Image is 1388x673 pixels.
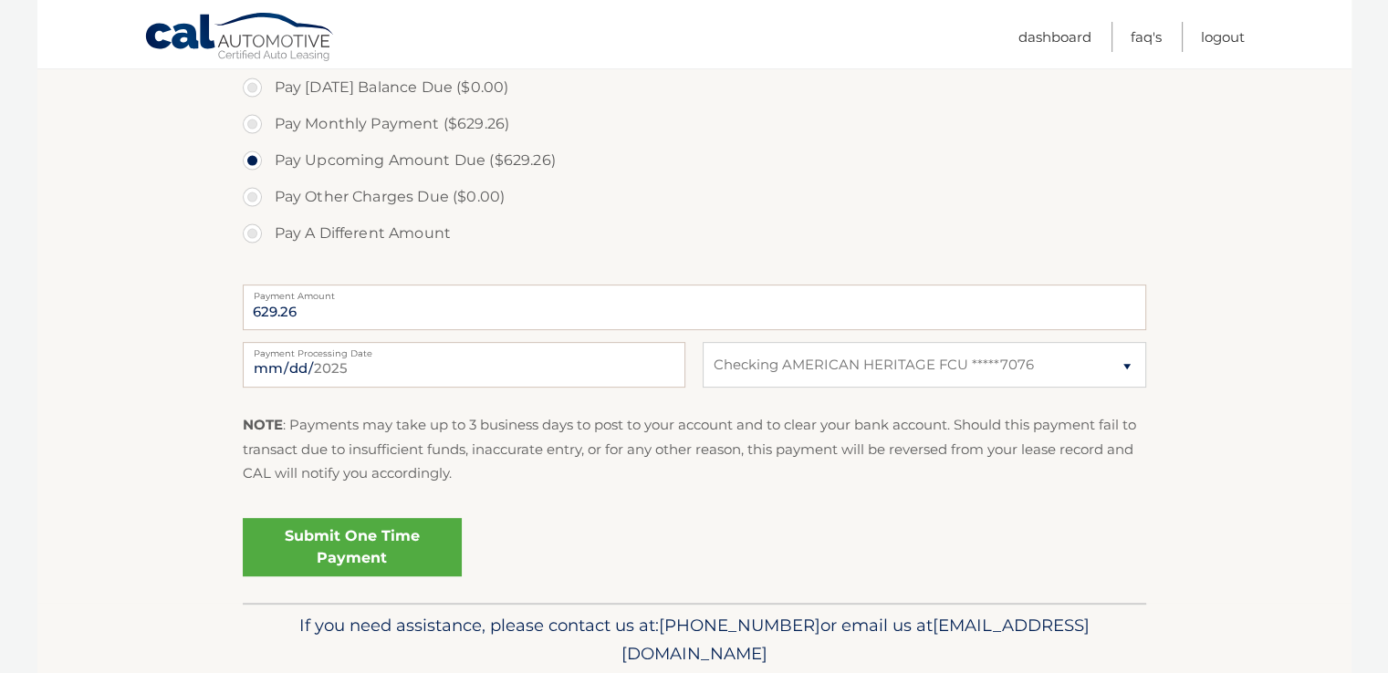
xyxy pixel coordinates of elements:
label: Payment Amount [243,285,1146,299]
label: Pay [DATE] Balance Due ($0.00) [243,69,1146,106]
span: [PHONE_NUMBER] [659,615,820,636]
input: Payment Amount [243,285,1146,330]
label: Pay A Different Amount [243,215,1146,252]
a: Cal Automotive [144,12,336,65]
label: Payment Processing Date [243,342,685,357]
a: Logout [1201,22,1245,52]
label: Pay Other Charges Due ($0.00) [243,179,1146,215]
p: If you need assistance, please contact us at: or email us at [255,611,1134,669]
label: Pay Monthly Payment ($629.26) [243,106,1146,142]
a: Dashboard [1018,22,1091,52]
a: FAQ's [1131,22,1162,52]
label: Pay Upcoming Amount Due ($629.26) [243,142,1146,179]
strong: NOTE [243,416,283,433]
p: : Payments may take up to 3 business days to post to your account and to clear your bank account.... [243,413,1146,485]
a: Submit One Time Payment [243,518,462,576]
input: Payment Date [243,342,685,388]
